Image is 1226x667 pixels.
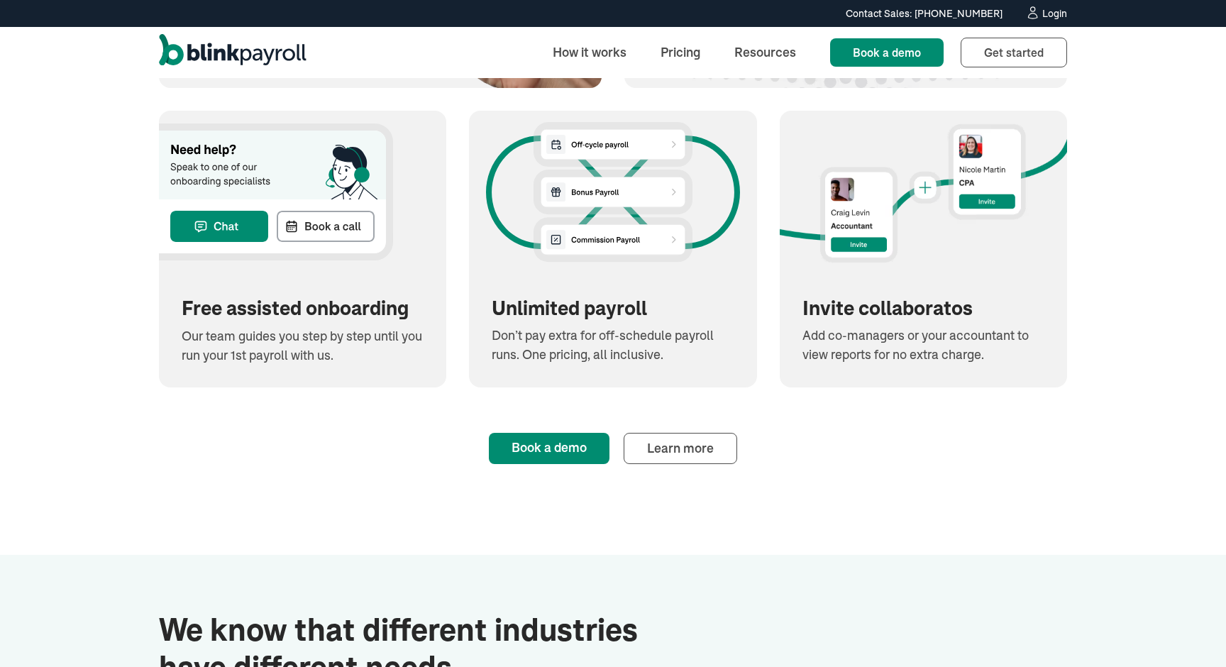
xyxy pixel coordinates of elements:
[802,297,1044,321] h3: Invite collaboratos
[846,6,1003,21] div: Contact Sales: [PHONE_NUMBER]
[182,326,424,365] p: Our team guides you step by step until you run your 1st payroll with us.
[984,45,1044,60] span: Get started
[647,440,714,456] span: Learn more
[624,433,737,464] a: Learn more
[489,433,609,464] a: Book a demo
[492,297,734,321] h3: Unlimited payroll
[1025,6,1067,21] a: Login
[830,38,944,67] a: Book a demo
[182,297,424,321] h3: Free assisted onboarding
[802,326,1044,364] p: Add co-managers or your accountant to view reports for no extra charge.
[853,45,921,60] span: Book a demo
[1042,9,1067,18] div: Login
[541,37,638,67] a: How it works
[961,38,1067,67] a: Get started
[723,37,807,67] a: Resources
[492,326,734,364] p: Don’t pay extra for off-schedule payroll runs. One pricing, all inclusive.
[159,34,306,71] a: home
[1155,599,1226,667] iframe: Chat Widget
[649,37,712,67] a: Pricing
